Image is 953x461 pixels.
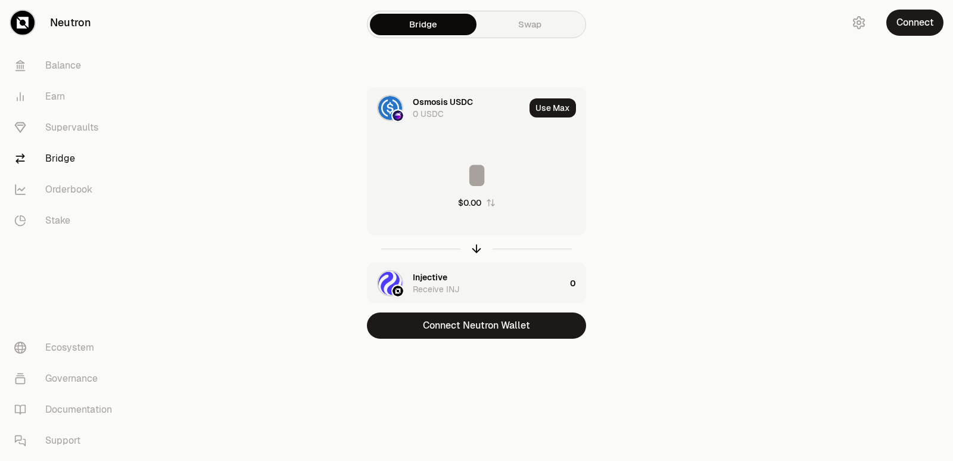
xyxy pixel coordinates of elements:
button: $0.00 [458,197,496,209]
a: Stake [5,205,129,236]
a: Bridge [370,14,476,35]
a: Swap [476,14,583,35]
div: 0 [570,263,585,304]
button: Connect Neutron Wallet [367,313,586,339]
a: Orderbook [5,174,129,205]
a: Supervaults [5,112,129,143]
div: USDC LogoOsmosis LogoOsmosis USDC0 USDC [368,88,525,128]
img: Neutron Logo [393,286,403,296]
div: INJ LogoNeutron LogoInjectiveReceive INJ [368,263,565,304]
div: Injective [413,271,447,283]
a: Support [5,425,129,456]
a: Earn [5,81,129,112]
a: Governance [5,363,129,394]
img: Osmosis Logo [393,110,403,121]
button: Connect [886,10,943,36]
a: Bridge [5,143,129,174]
div: Osmosis USDC [413,96,473,108]
a: Ecosystem [5,332,129,363]
img: INJ Logo [378,271,402,295]
button: Use Max [530,98,576,117]
div: Receive INJ [413,283,459,295]
div: 0 USDC [413,108,444,120]
a: Documentation [5,394,129,425]
div: $0.00 [458,197,481,209]
button: INJ LogoNeutron LogoInjectiveReceive INJ0 [368,263,585,304]
img: USDC Logo [378,96,402,120]
a: Balance [5,50,129,81]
